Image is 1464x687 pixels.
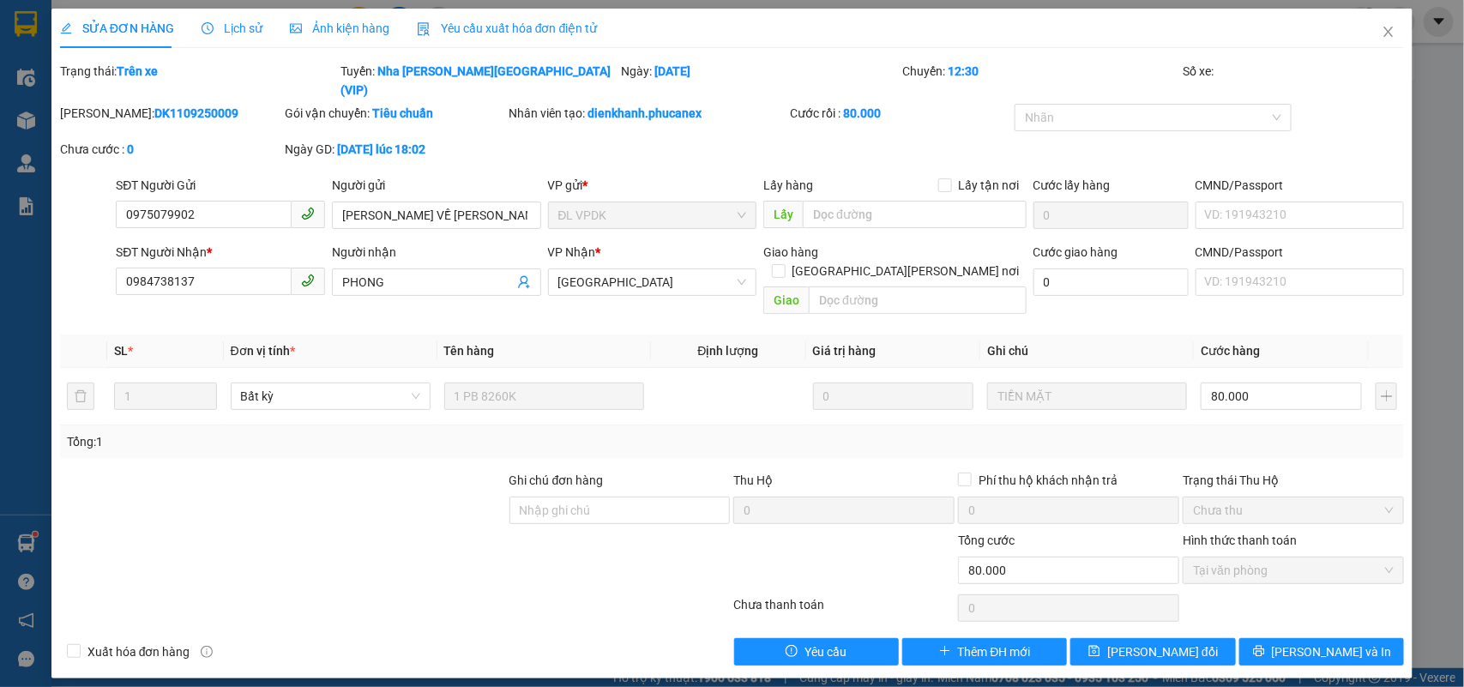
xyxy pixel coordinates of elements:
[804,642,846,661] span: Yêu cầu
[201,646,213,658] span: info-circle
[231,344,295,358] span: Đơn vị tính
[786,262,1027,280] span: [GEOGRAPHIC_DATA][PERSON_NAME] nơi
[1253,645,1265,659] span: printer
[952,176,1027,195] span: Lấy tận nơi
[339,62,619,99] div: Tuyến:
[655,64,691,78] b: [DATE]
[972,471,1124,490] span: Phí thu hộ khách nhận trả
[1183,533,1297,547] label: Hình thức thanh toán
[117,64,158,78] b: Trên xe
[548,245,596,259] span: VP Nhận
[1365,9,1413,57] button: Close
[290,21,389,35] span: Ảnh kiện hàng
[1196,176,1405,195] div: CMND/Passport
[1201,344,1260,358] span: Cước hàng
[116,176,325,195] div: SĐT Người Gửi
[60,21,174,35] span: SỬA ĐƠN HÀNG
[417,22,431,36] img: icon
[558,269,747,295] span: ĐL Quận 1
[1376,383,1397,410] button: plus
[372,106,433,120] b: Tiêu chuẩn
[790,104,1011,123] div: Cước rồi :
[620,62,901,99] div: Ngày:
[803,201,1027,228] input: Dọc đường
[444,344,495,358] span: Tên hàng
[763,178,813,192] span: Lấy hàng
[958,642,1031,661] span: Thêm ĐH mới
[548,176,757,195] div: VP gửi
[332,176,541,195] div: Người gửi
[202,22,214,34] span: clock-circle
[1196,243,1405,262] div: CMND/Passport
[114,344,128,358] span: SL
[1382,25,1395,39] span: close
[698,344,759,358] span: Định lượng
[285,104,506,123] div: Gói vận chuyển:
[980,334,1194,368] th: Ghi chú
[285,140,506,159] div: Ngày GD:
[60,104,281,123] div: [PERSON_NAME]:
[901,62,1181,99] div: Chuyến:
[558,202,747,228] span: ĐL VPDK
[81,642,197,661] span: Xuất hóa đơn hàng
[843,106,881,120] b: 80.000
[60,140,281,159] div: Chưa cước :
[1183,471,1404,490] div: Trạng thái Thu Hộ
[509,473,604,487] label: Ghi chú đơn hàng
[340,64,611,97] b: Nha [PERSON_NAME][GEOGRAPHIC_DATA] (VIP)
[67,432,566,451] div: Tổng: 1
[939,645,951,659] span: plus
[1193,497,1394,523] span: Chưa thu
[1033,268,1189,296] input: Cước giao hàng
[588,106,702,120] b: dienkhanh.phucanex
[902,638,1067,666] button: plusThêm ĐH mới
[1088,645,1100,659] span: save
[509,104,786,123] div: Nhân viên tạo:
[813,383,974,410] input: 0
[241,383,420,409] span: Bất kỳ
[1272,642,1392,661] span: [PERSON_NAME] và In
[763,201,803,228] span: Lấy
[1070,638,1235,666] button: save[PERSON_NAME] đổi
[444,383,644,410] input: VD: Bàn, Ghế
[1033,202,1189,229] input: Cước lấy hàng
[58,62,339,99] div: Trạng thái:
[1107,642,1218,661] span: [PERSON_NAME] đổi
[987,383,1187,410] input: Ghi Chú
[154,106,238,120] b: DK1109250009
[763,245,818,259] span: Giao hàng
[809,286,1027,314] input: Dọc đường
[301,207,315,220] span: phone
[332,243,541,262] div: Người nhận
[67,383,94,410] button: delete
[763,286,809,314] span: Giao
[1033,245,1118,259] label: Cước giao hàng
[202,21,262,35] span: Lịch sử
[786,645,798,659] span: exclamation-circle
[958,533,1015,547] span: Tổng cước
[517,275,531,289] span: user-add
[732,595,957,625] div: Chưa thanh toán
[948,64,979,78] b: 12:30
[733,473,773,487] span: Thu Hộ
[116,243,325,262] div: SĐT Người Nhận
[1181,62,1406,99] div: Số xe:
[290,22,302,34] span: picture
[813,344,877,358] span: Giá trị hàng
[1193,557,1394,583] span: Tại văn phòng
[1033,178,1111,192] label: Cước lấy hàng
[301,274,315,287] span: phone
[417,21,598,35] span: Yêu cầu xuất hóa đơn điện tử
[337,142,425,156] b: [DATE] lúc 18:02
[509,497,731,524] input: Ghi chú đơn hàng
[127,142,134,156] b: 0
[1239,638,1404,666] button: printer[PERSON_NAME] và In
[734,638,899,666] button: exclamation-circleYêu cầu
[60,22,72,34] span: edit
